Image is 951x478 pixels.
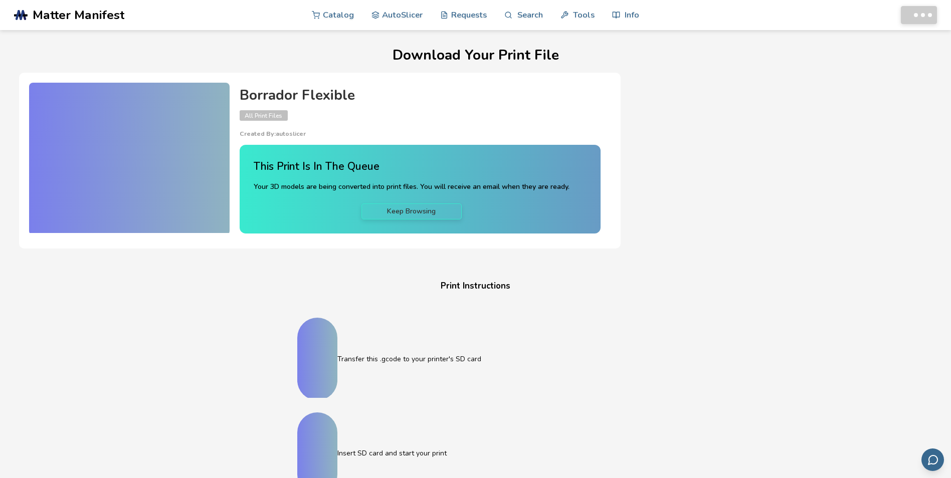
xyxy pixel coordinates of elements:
h4: This Print Is In The Queue [254,159,569,174]
h4: Borrador Flexible [240,88,601,103]
h1: Download Your Print File [19,48,932,63]
p: Created By: autoslicer [240,130,601,137]
p: Insert SD card and start your print [337,448,654,458]
button: Send feedback via email [921,448,944,471]
p: Transfer this .gcode to your printer's SD card [337,354,654,364]
p: Your 3D models are being converted into print files. You will receive an email when they are ready. [254,181,569,192]
span: All Print Files [240,110,288,121]
span: Matter Manifest [33,8,124,22]
h4: Print Instructions [285,279,666,294]
a: Keep Browsing [361,203,462,219]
